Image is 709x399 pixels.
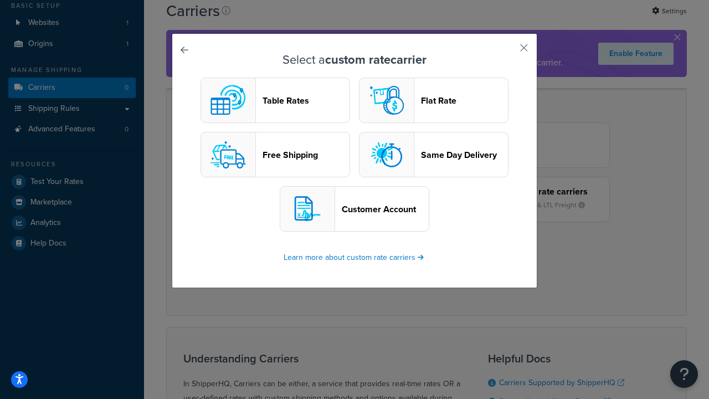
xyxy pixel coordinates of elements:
[200,53,509,66] h3: Select a
[359,132,508,177] button: sameday logoSame Day Delivery
[284,252,425,263] a: Learn more about custom rate carriers
[201,78,350,123] button: custom logoTable Rates
[364,132,409,177] img: sameday logo
[280,186,429,232] button: customerAccount logoCustomer Account
[359,78,508,123] button: flat logoFlat Rate
[263,150,350,160] header: Free Shipping
[285,187,330,231] img: customerAccount logo
[325,50,427,69] strong: custom rate carrier
[342,204,429,214] header: Customer Account
[263,95,350,106] header: Table Rates
[201,132,350,177] button: free logoFree Shipping
[421,95,508,106] header: Flat Rate
[421,150,508,160] header: Same Day Delivery
[364,78,409,122] img: flat logo
[206,78,250,122] img: custom logo
[206,132,250,177] img: free logo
